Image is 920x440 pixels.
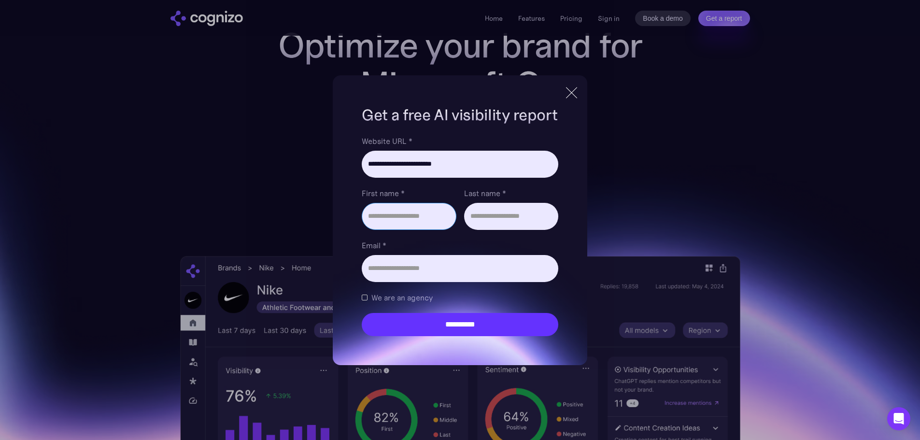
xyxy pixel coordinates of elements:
[362,240,558,251] label: Email *
[464,187,558,199] label: Last name *
[362,135,558,336] form: Brand Report Form
[362,187,456,199] label: First name *
[362,135,558,147] label: Website URL *
[887,407,910,430] div: Open Intercom Messenger
[362,104,558,126] h1: Get a free AI visibility report
[371,292,433,303] span: We are an agency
